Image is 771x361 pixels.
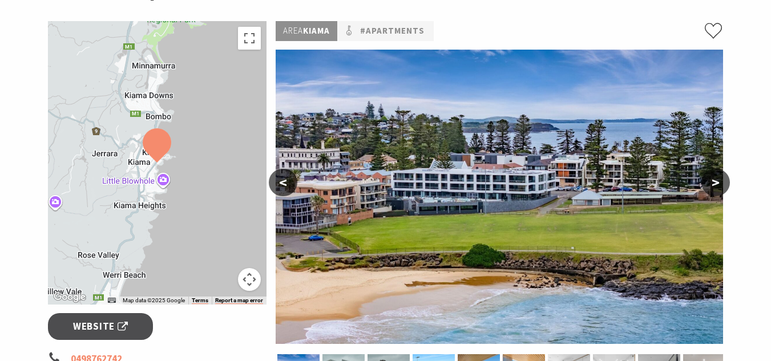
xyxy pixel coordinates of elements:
[123,297,185,303] span: Map data ©2025 Google
[215,297,263,304] a: Report a map error
[238,268,261,291] button: Map camera controls
[701,169,730,196] button: >
[276,21,337,41] p: Kiama
[48,313,154,340] a: Website
[238,27,261,50] button: Toggle fullscreen view
[192,297,208,304] a: Terms (opens in new tab)
[73,319,128,334] span: Website
[283,25,303,36] span: Area
[108,297,116,305] button: Keyboard shortcuts
[51,290,88,305] a: Open this area in Google Maps (opens a new window)
[51,290,88,305] img: Google
[360,24,425,38] a: #Apartments
[269,169,297,196] button: <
